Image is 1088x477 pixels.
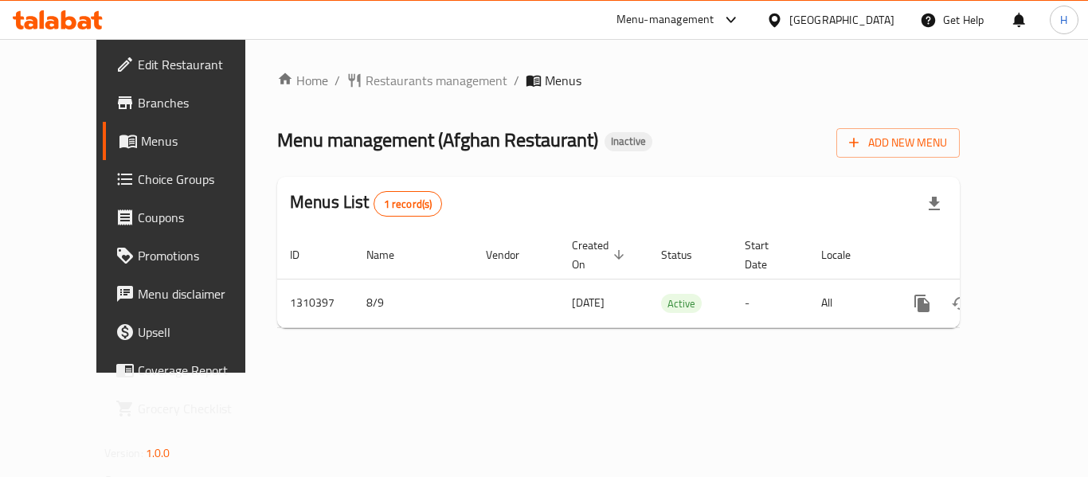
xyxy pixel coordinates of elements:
[808,279,890,327] td: All
[138,361,265,380] span: Coverage Report
[486,245,540,264] span: Vendor
[277,231,1069,328] table: enhanced table
[836,128,960,158] button: Add New Menu
[290,190,442,217] h2: Menus List
[277,122,598,158] span: Menu management ( Afghan Restaurant )
[903,284,941,323] button: more
[138,55,265,74] span: Edit Restaurant
[661,294,702,313] div: Active
[138,208,265,227] span: Coupons
[290,245,320,264] span: ID
[103,122,278,160] a: Menus
[146,443,170,463] span: 1.0.0
[138,93,265,112] span: Branches
[374,197,442,212] span: 1 record(s)
[103,275,278,313] a: Menu disclaimer
[277,279,354,327] td: 1310397
[1060,11,1067,29] span: H
[545,71,581,90] span: Menus
[103,84,278,122] a: Branches
[605,135,652,148] span: Inactive
[277,71,960,90] nav: breadcrumb
[103,160,278,198] a: Choice Groups
[138,323,265,342] span: Upsell
[103,389,278,428] a: Grocery Checklist
[103,237,278,275] a: Promotions
[374,191,443,217] div: Total records count
[335,71,340,90] li: /
[821,245,871,264] span: Locale
[890,231,1069,280] th: Actions
[514,71,519,90] li: /
[661,295,702,313] span: Active
[346,71,507,90] a: Restaurants management
[138,246,265,265] span: Promotions
[572,292,605,313] span: [DATE]
[103,313,278,351] a: Upsell
[366,245,415,264] span: Name
[138,399,265,418] span: Grocery Checklist
[138,170,265,189] span: Choice Groups
[138,284,265,303] span: Menu disclaimer
[849,133,947,153] span: Add New Menu
[572,236,629,274] span: Created On
[277,71,328,90] a: Home
[732,279,808,327] td: -
[915,185,953,223] div: Export file
[141,131,265,151] span: Menus
[354,279,473,327] td: 8/9
[789,11,894,29] div: [GEOGRAPHIC_DATA]
[661,245,713,264] span: Status
[103,198,278,237] a: Coupons
[366,71,507,90] span: Restaurants management
[745,236,789,274] span: Start Date
[605,132,652,151] div: Inactive
[616,10,714,29] div: Menu-management
[103,45,278,84] a: Edit Restaurant
[103,351,278,389] a: Coverage Report
[104,443,143,463] span: Version:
